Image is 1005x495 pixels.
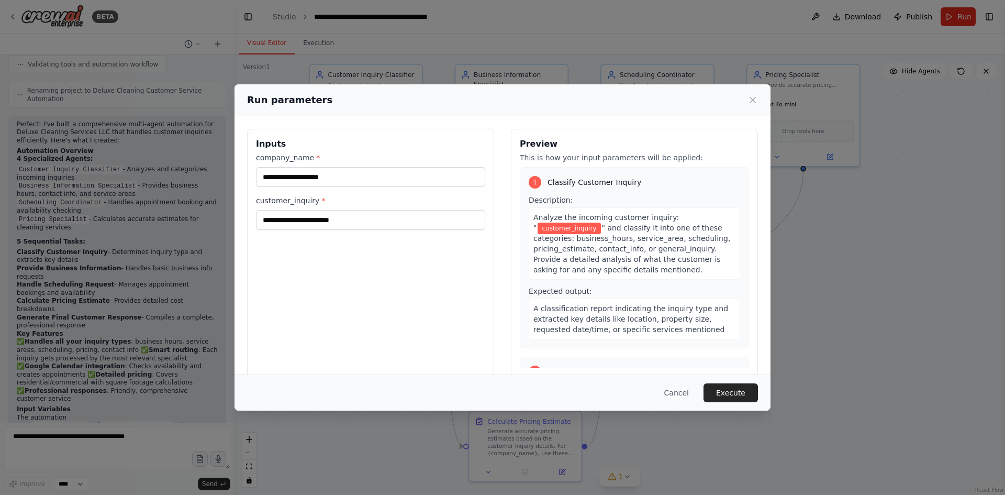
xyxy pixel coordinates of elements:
h3: Preview [520,138,749,150]
span: Variable: customer_inquiry [538,223,600,234]
span: A classification report indicating the inquiry type and extracted key details like location, prop... [533,304,728,334]
label: company_name [256,152,485,163]
button: Cancel [656,383,697,402]
span: " and classify it into one of these categories: business_hours, service_area, scheduling, pricing... [533,224,730,274]
h3: Inputs [256,138,485,150]
span: Analyze the incoming customer inquiry: " [533,213,679,232]
h2: Run parameters [247,93,332,107]
label: customer_inquiry [256,195,485,206]
span: Provide Business Information [548,367,654,377]
div: 1 [529,176,541,189]
span: Description: [529,196,573,204]
span: Expected output: [529,287,592,295]
div: 2 [529,366,541,378]
p: This is how your input parameters will be applied: [520,152,749,163]
span: Classify Customer Inquiry [548,177,641,188]
button: Execute [703,383,758,402]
